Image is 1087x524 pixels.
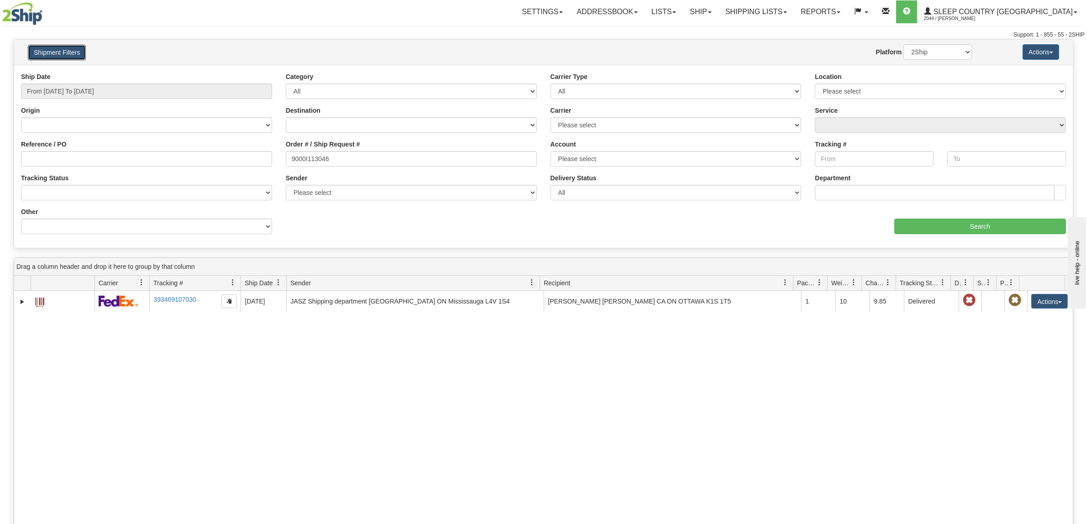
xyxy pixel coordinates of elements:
a: Sender filter column settings [524,275,540,290]
a: Reports [794,0,847,23]
a: Shipment Issues filter column settings [981,275,996,290]
label: Carrier Type [551,72,588,81]
div: grid grouping header [14,258,1073,276]
div: Support: 1 - 855 - 55 - 2SHIP [2,31,1085,39]
a: Settings [515,0,570,23]
label: Other [21,207,38,216]
span: 2044 / [PERSON_NAME] [924,14,992,23]
a: Tracking # filter column settings [225,275,241,290]
a: Lists [645,0,683,23]
label: Department [815,173,851,183]
img: logo2044.jpg [2,2,42,25]
label: Ship Date [21,72,51,81]
label: Tracking # [815,140,846,149]
span: Recipient [544,278,570,288]
label: Order # / Ship Request # [286,140,360,149]
button: Actions [1023,44,1059,60]
td: 10 [835,291,870,312]
iframe: chat widget [1066,215,1086,309]
a: Shipping lists [719,0,794,23]
span: Packages [797,278,816,288]
span: Pickup Not Assigned [1008,294,1021,307]
label: Platform [876,47,902,57]
button: Actions [1031,294,1068,309]
button: Copy to clipboard [221,294,237,308]
span: Weight [831,278,851,288]
label: Sender [286,173,307,183]
td: Delivered [904,291,959,312]
input: To [947,151,1066,167]
span: Charge [866,278,885,288]
a: Tracking Status filter column settings [935,275,950,290]
span: Delivery Status [955,278,962,288]
a: Pickup Status filter column settings [1003,275,1019,290]
label: Service [815,106,838,115]
label: Origin [21,106,40,115]
label: Reference / PO [21,140,67,149]
td: 1 [801,291,835,312]
label: Carrier [551,106,572,115]
a: Sleep Country [GEOGRAPHIC_DATA] 2044 / [PERSON_NAME] [917,0,1084,23]
label: Account [551,140,576,149]
div: live help - online [7,8,84,15]
a: Ship Date filter column settings [271,275,286,290]
a: Ship [683,0,718,23]
label: Destination [286,106,320,115]
span: Tracking # [153,278,183,288]
img: 2 - FedEx Express® [99,295,138,307]
span: Ship Date [245,278,273,288]
td: [PERSON_NAME] [PERSON_NAME] CA ON OTTAWA K1S 1T5 [544,291,801,312]
td: [DATE] [241,291,286,312]
input: Search [894,219,1066,234]
span: Shipment Issues [977,278,985,288]
a: Charge filter column settings [880,275,896,290]
input: From [815,151,934,167]
label: Delivery Status [551,173,597,183]
span: Sender [290,278,311,288]
td: JASZ Shipping department [GEOGRAPHIC_DATA] ON Mississauga L4V 1S4 [286,291,544,312]
span: Sleep Country [GEOGRAPHIC_DATA] [931,8,1073,16]
button: Shipment Filters [28,45,86,60]
label: Location [815,72,841,81]
label: Category [286,72,314,81]
label: Tracking Status [21,173,68,183]
a: Expand [18,297,27,306]
a: Recipient filter column settings [777,275,793,290]
span: Late [963,294,976,307]
span: Carrier [99,278,118,288]
a: Delivery Status filter column settings [958,275,973,290]
td: 9.85 [870,291,904,312]
a: Label [35,293,44,308]
a: 393469107030 [153,296,196,303]
a: Addressbook [570,0,645,23]
a: Carrier filter column settings [134,275,149,290]
span: Pickup Status [1000,278,1008,288]
a: Packages filter column settings [812,275,827,290]
a: Weight filter column settings [846,275,861,290]
span: Tracking Status [900,278,940,288]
